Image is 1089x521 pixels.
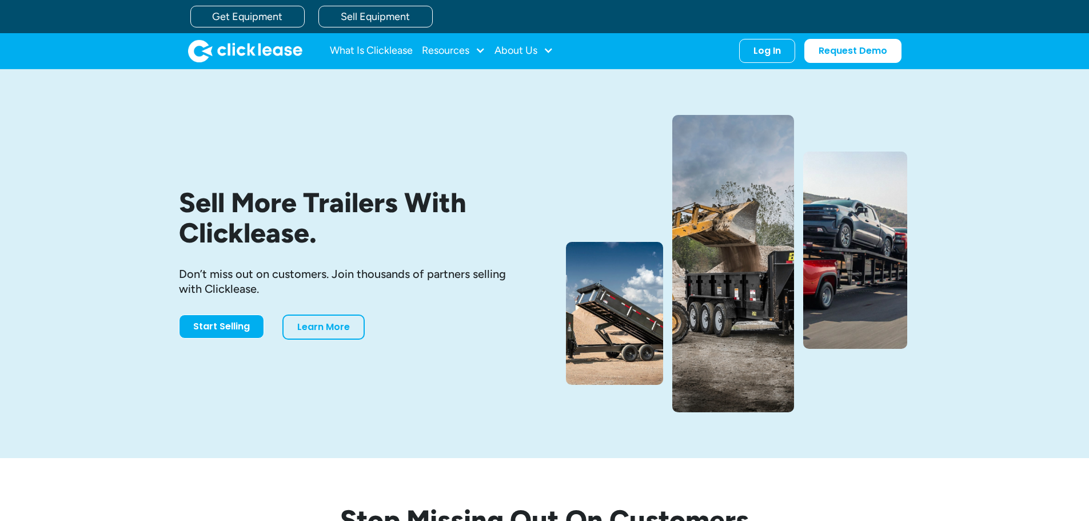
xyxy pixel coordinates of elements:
[318,6,433,27] a: Sell Equipment
[179,188,526,248] h1: Sell More Trailers With Clicklease.
[753,45,781,57] div: Log In
[179,315,264,339] a: Start Selling
[188,39,302,62] img: Clicklease logo
[179,267,526,296] div: Don’t miss out on customers. Join thousands of partners selling with Clicklease.
[190,6,305,27] a: Get Equipment
[188,39,302,62] a: home
[282,315,365,340] a: Learn More
[494,39,553,62] div: About Us
[330,39,413,62] a: What Is Clicklease
[804,39,901,63] a: Request Demo
[422,39,485,62] div: Resources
